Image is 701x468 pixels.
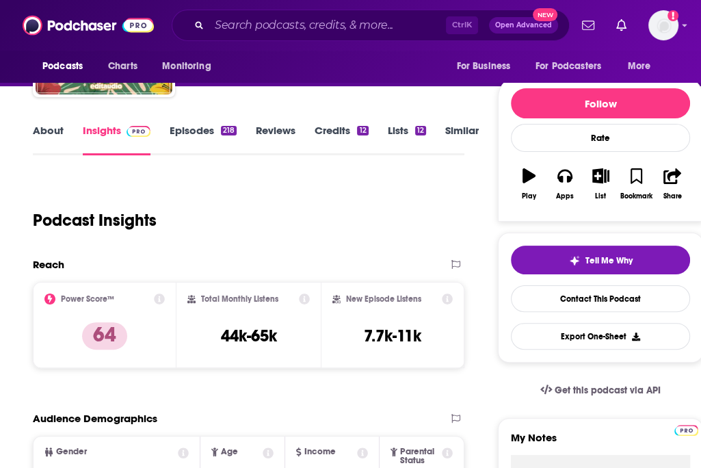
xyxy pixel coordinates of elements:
img: User Profile [648,10,678,40]
a: Charts [99,53,146,79]
span: Gender [56,447,87,456]
a: Credits12 [315,124,368,155]
button: tell me why sparkleTell Me Why [511,246,690,274]
span: Logged in as BKusilek [648,10,678,40]
span: New [533,8,557,21]
span: For Podcasters [535,57,601,76]
button: List [583,159,618,209]
span: Tell Me Why [585,255,633,266]
span: Age [221,447,238,456]
span: Income [304,447,336,456]
div: Play [522,192,536,200]
button: Apps [547,159,583,209]
h3: 7.7k-11k [364,326,421,346]
button: open menu [33,53,101,79]
img: tell me why sparkle [569,255,580,266]
a: InsightsPodchaser Pro [83,124,150,155]
a: About [33,124,64,155]
h1: Podcast Insights [33,210,157,231]
button: Play [511,159,546,209]
button: open menu [153,53,228,79]
button: open menu [618,53,668,79]
div: Rate [511,124,690,152]
button: Show profile menu [648,10,678,40]
div: 218 [221,126,237,135]
img: Podchaser - Follow, Share and Rate Podcasts [23,12,154,38]
svg: Add a profile image [667,10,678,21]
a: Show notifications dropdown [577,14,600,37]
a: Reviews [256,124,295,155]
h2: Total Monthly Listens [201,294,278,304]
span: More [628,57,651,76]
h2: Audience Demographics [33,412,157,425]
button: Share [654,159,690,209]
a: Contact This Podcast [511,285,690,312]
h3: 44k-65k [221,326,277,346]
span: Open Advanced [495,22,552,29]
span: Get this podcast via API [555,385,661,396]
button: Bookmark [618,159,654,209]
div: List [595,192,606,200]
a: Pro website [674,423,698,436]
span: Charts [108,57,137,76]
button: Follow [511,88,690,118]
a: Show notifications dropdown [611,14,632,37]
span: For Business [456,57,510,76]
div: Search podcasts, credits, & more... [172,10,570,41]
div: Bookmark [620,192,652,200]
button: open menu [447,53,527,79]
span: Podcasts [42,57,83,76]
button: Export One-Sheet [511,323,690,350]
img: Podchaser Pro [127,126,150,137]
p: 64 [82,322,127,350]
div: Apps [556,192,574,200]
a: Similar [445,124,479,155]
button: open menu [527,53,621,79]
div: 12 [415,126,426,135]
h2: New Episode Listens [346,294,421,304]
div: 12 [357,126,368,135]
input: Search podcasts, credits, & more... [209,14,446,36]
h2: Power Score™ [61,294,114,304]
a: Episodes218 [170,124,237,155]
img: Podchaser Pro [674,425,698,436]
span: Ctrl K [446,16,478,34]
span: Parental Status [400,447,440,465]
a: Lists12 [388,124,426,155]
span: Monitoring [162,57,211,76]
button: Open AdvancedNew [489,17,558,34]
a: Get this podcast via API [529,374,672,407]
div: Share [663,192,681,200]
h2: Reach [33,258,64,271]
label: My Notes [511,431,690,455]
